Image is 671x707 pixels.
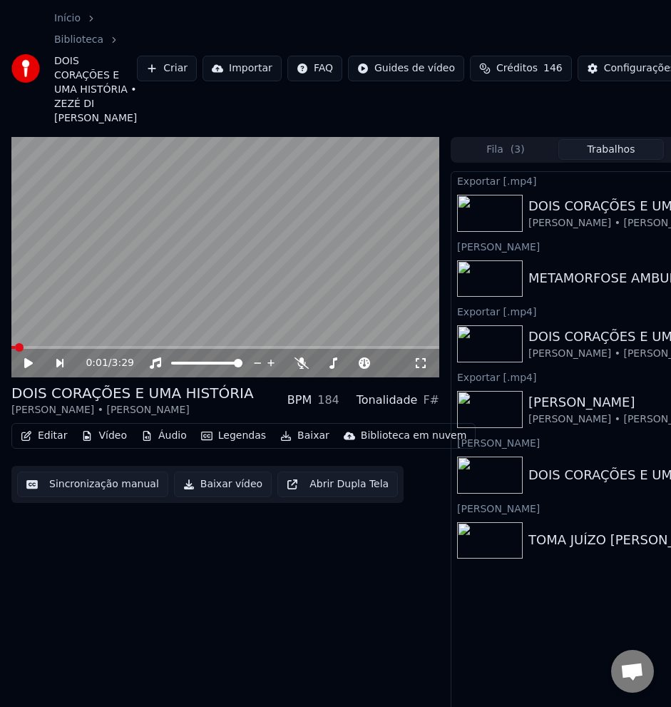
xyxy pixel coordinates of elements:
[86,356,120,370] div: /
[611,650,654,693] div: Bate-papo aberto
[54,11,81,26] a: Início
[275,426,335,446] button: Baixar
[277,472,398,497] button: Abrir Dupla Tela
[54,11,137,126] nav: breadcrumb
[423,392,439,409] div: F#
[17,472,168,497] button: Sincronização manual
[511,143,525,157] span: ( 3 )
[558,139,664,160] button: Trabalhos
[137,56,197,81] button: Criar
[135,426,193,446] button: Áudio
[348,56,464,81] button: Guides de vídeo
[203,56,282,81] button: Importar
[287,392,312,409] div: BPM
[317,392,339,409] div: 184
[76,426,133,446] button: Vídeo
[54,54,137,126] span: DOIS CORAÇÕES E UMA HISTÓRIA • ZEZÉ DI [PERSON_NAME]
[15,426,73,446] button: Editar
[86,356,108,370] span: 0:01
[453,139,558,160] button: Fila
[195,426,272,446] button: Legendas
[543,61,563,76] span: 146
[11,403,254,417] div: [PERSON_NAME] • [PERSON_NAME]
[112,356,134,370] span: 3:29
[174,472,272,497] button: Baixar vídeo
[11,383,254,403] div: DOIS CORAÇÕES E UMA HISTÓRIA
[54,33,103,47] a: Biblioteca
[470,56,572,81] button: Créditos146
[287,56,342,81] button: FAQ
[357,392,418,409] div: Tonalidade
[361,429,467,443] div: Biblioteca em nuvem
[496,61,538,76] span: Créditos
[11,54,40,83] img: youka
